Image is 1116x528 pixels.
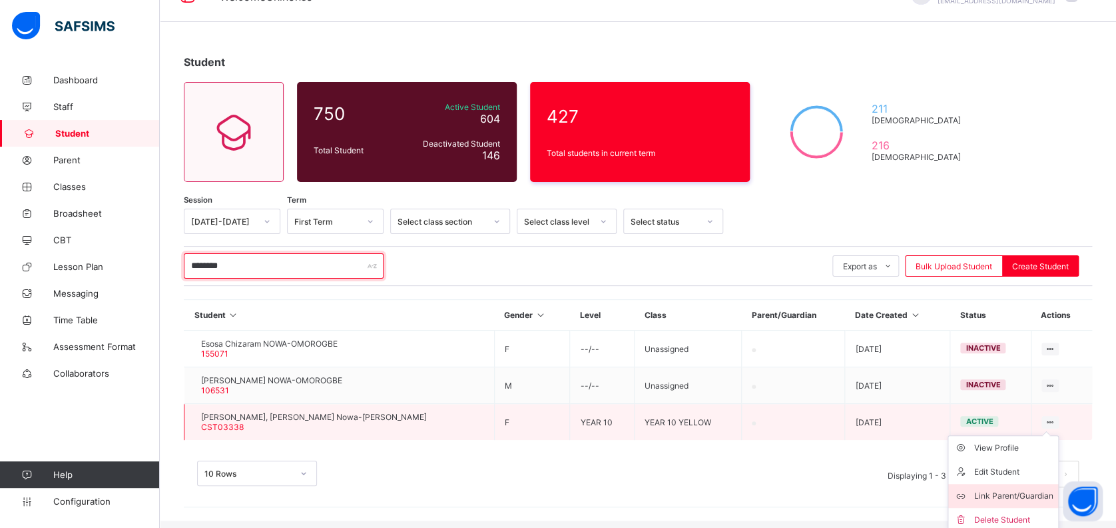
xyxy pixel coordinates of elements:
th: Actions [1031,300,1092,331]
span: Staff [53,101,160,112]
span: Student [184,55,225,69]
span: Classes [53,181,160,192]
span: Student [55,128,160,139]
span: Term [287,195,306,205]
i: Sort in Ascending Order [910,310,921,320]
td: Unassigned [635,331,742,367]
span: inactive [966,380,1000,389]
th: Status [950,300,1031,331]
td: F [494,331,570,367]
span: Help [53,469,159,480]
td: --/-- [570,367,635,404]
li: Displaying 1 - 3 out of 3 [878,461,987,487]
span: Collaborators [53,368,160,379]
span: Assessment Format [53,341,160,352]
th: Class [635,300,742,331]
span: [DEMOGRAPHIC_DATA] [871,115,966,125]
span: 146 [482,149,500,162]
button: Open asap [1063,481,1103,521]
th: Level [570,300,635,331]
span: 750 [314,103,399,124]
div: Select status [631,217,698,227]
div: [DATE]-[DATE] [191,217,256,227]
span: 427 [547,106,733,127]
th: Student [184,300,495,331]
span: [PERSON_NAME] NOWA-OMOROGBE [201,375,342,385]
td: [DATE] [845,331,950,367]
button: next page [1052,461,1079,487]
div: Delete Student [974,513,1053,527]
i: Sort in Ascending Order [228,310,239,320]
span: 211 [871,102,966,115]
div: Select class section [398,217,485,227]
span: Deactivated Student [406,139,500,149]
span: 216 [871,139,966,152]
th: Parent/Guardian [741,300,845,331]
span: Lesson Plan [53,261,160,272]
span: Esosa Chizaram NOWA-OMOROGBE [201,339,338,349]
span: Active Student [406,102,500,112]
span: Export as [843,261,877,271]
span: CST03338 [201,422,244,432]
div: View Profile [974,441,1053,455]
th: Gender [494,300,570,331]
div: Edit Student [974,465,1053,479]
span: active [966,417,993,426]
span: 106531 [201,385,229,395]
span: Total students in current term [547,148,733,158]
span: Dashboard [53,75,160,85]
span: Broadsheet [53,208,160,219]
div: 10 Rows [204,469,292,479]
th: Date Created [845,300,950,331]
span: Bulk Upload Student [916,261,992,271]
span: CBT [53,235,160,245]
span: Messaging [53,288,160,299]
span: [DEMOGRAPHIC_DATA] [871,152,966,162]
div: Total Student [310,142,402,159]
span: Parent [53,155,160,165]
span: Create Student [1012,261,1069,271]
img: safsims [12,12,115,40]
td: F [494,404,570,441]
td: Unassigned [635,367,742,404]
td: [DATE] [845,367,950,404]
span: Configuration [53,496,159,507]
span: Session [184,195,212,205]
div: Select class level [524,217,592,227]
div: Link Parent/Guardian [974,489,1053,503]
i: Sort in Ascending Order [535,310,546,320]
span: 604 [480,112,500,125]
li: 下一页 [1052,461,1079,487]
span: inactive [966,343,1000,353]
td: M [494,367,570,404]
span: [PERSON_NAME], [PERSON_NAME] Nowa-[PERSON_NAME] [201,412,427,422]
td: --/-- [570,331,635,367]
td: YEAR 10 YELLOW [635,404,742,441]
span: Time Table [53,315,160,325]
td: YEAR 10 [570,404,635,441]
span: 155071 [201,349,228,359]
div: First Term [294,217,359,227]
td: [DATE] [845,404,950,441]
